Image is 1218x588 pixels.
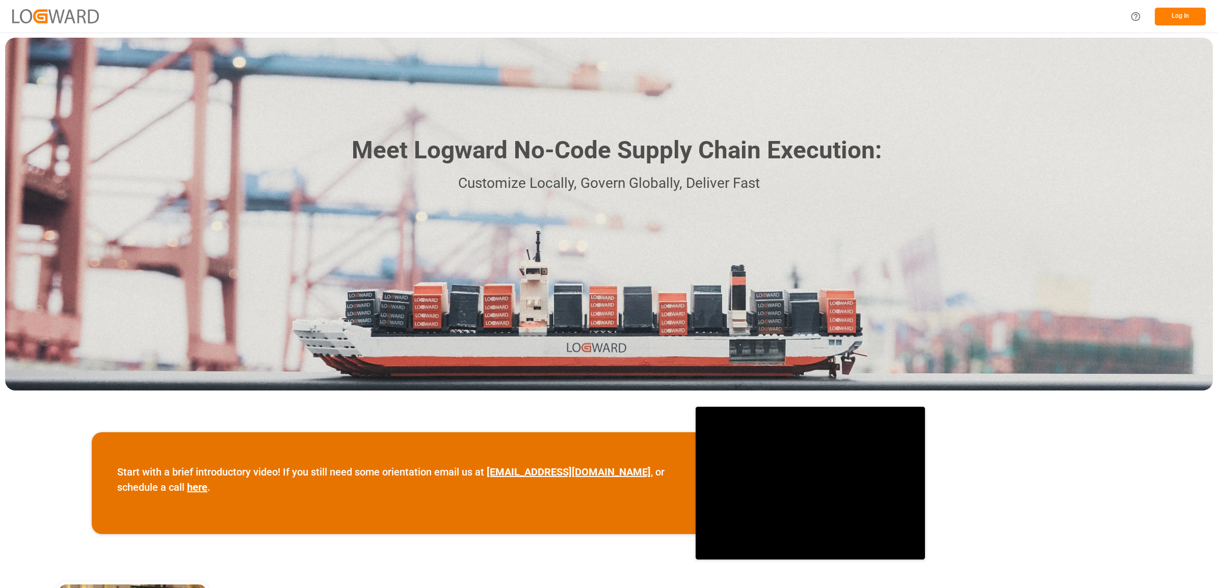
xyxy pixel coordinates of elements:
button: Help Center [1124,5,1147,28]
p: Customize Locally, Govern Globally, Deliver Fast [336,172,882,195]
button: Log In [1155,8,1206,25]
img: Logward_new_orange.png [12,9,99,23]
p: Start with a brief introductory video! If you still need some orientation email us at , or schedu... [117,464,670,495]
h1: Meet Logward No-Code Supply Chain Execution: [352,132,882,169]
a: [EMAIL_ADDRESS][DOMAIN_NAME] [487,466,651,478]
a: here [187,481,207,493]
